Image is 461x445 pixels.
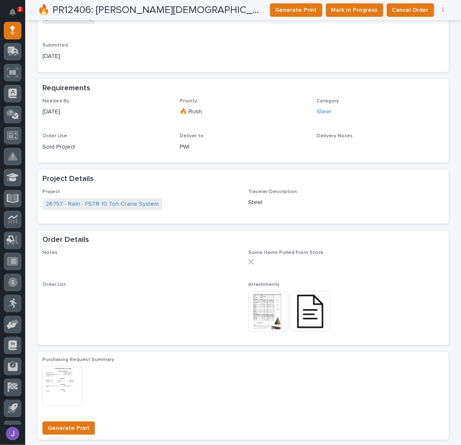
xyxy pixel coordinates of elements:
[37,4,263,16] h2: 🔥 PR12406: [PERSON_NAME][DEMOGRAPHIC_DATA] - 26757 Steel
[42,282,66,287] span: Order List
[317,133,353,139] span: Delivery Notes
[42,175,94,184] h2: Project Details
[42,84,90,93] h2: Requirements
[180,107,307,116] p: 🔥 Rush
[42,99,69,104] span: Needed By
[326,3,383,17] button: Mark In Progress
[42,189,60,194] span: Project
[42,357,114,362] span: Purchasing Request Summary
[10,8,21,22] div: Notifications2
[42,143,170,152] p: Sold Project
[180,133,204,139] span: Deliver to
[4,425,21,442] button: users-avatar
[42,107,170,116] p: [DATE]
[42,43,68,48] span: Submitted
[42,236,89,245] h2: Order Details
[42,133,67,139] span: Order Use
[331,5,378,15] span: Mark In Progress
[42,250,58,255] span: Notes
[48,423,89,433] span: Generate Print
[18,6,21,12] p: 2
[275,5,317,15] span: Generate Print
[4,3,21,21] button: Notifications
[270,3,322,17] button: Generate Print
[180,143,307,152] p: PWI
[42,421,95,435] button: Generate Print
[248,250,323,255] span: Some Items Pulled From Stock
[248,282,280,287] span: Attachments
[387,3,434,17] button: Cancel Order
[42,52,238,61] p: [DATE]
[180,99,197,104] span: Priority
[248,198,444,207] p: Steel
[317,107,331,116] a: Steel
[392,5,429,15] span: Cancel Order
[248,189,297,194] span: Traveler Description
[317,99,339,104] span: Category
[46,200,159,209] a: 26757 - Reln - FSTR 10 Ton Crane System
